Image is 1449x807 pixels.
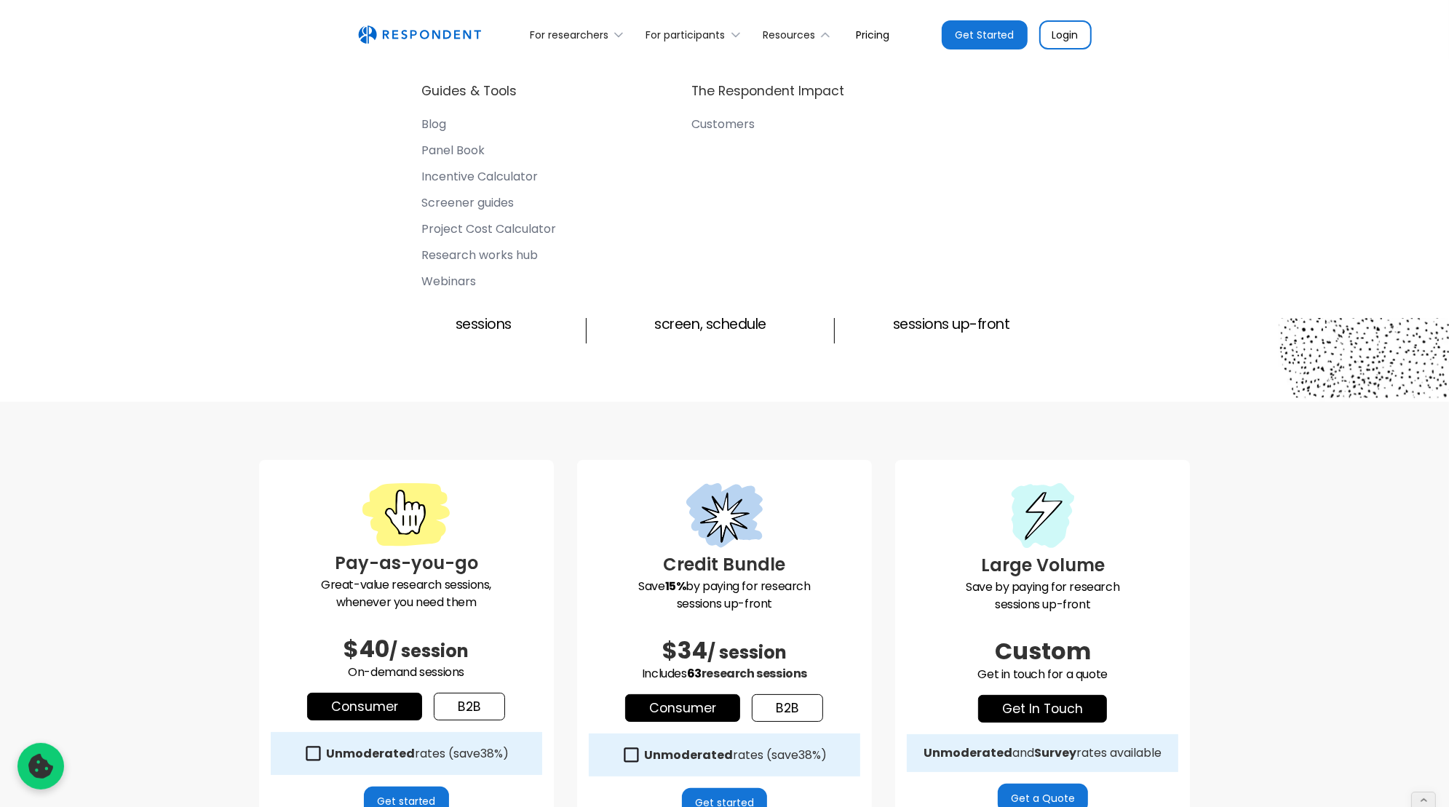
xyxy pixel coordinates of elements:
[707,640,787,664] span: / session
[434,693,505,720] a: b2b
[995,635,1091,667] span: Custom
[687,665,702,682] span: 63
[625,694,740,722] a: Consumer
[358,25,481,44] a: home
[907,552,1178,579] h3: Large Volume
[702,665,807,682] span: research sessions
[421,196,556,216] a: Screener guides
[589,665,860,683] p: Includes
[421,170,538,184] div: Incentive Calculator
[421,222,556,242] a: Project Cost Calculator
[421,248,556,269] a: Research works hub
[924,744,1012,761] strong: Unmoderated
[1039,20,1092,49] a: Login
[638,17,754,52] div: For participants
[1034,744,1076,761] strong: Survey
[326,747,509,761] div: rates (save )
[646,28,726,42] div: For participants
[644,747,733,763] strong: Unmoderated
[692,82,845,100] h4: The Respondent Impact
[907,579,1178,613] p: Save by paying for research sessions up-front
[421,248,538,263] div: Research works hub
[662,634,707,667] span: $34
[589,578,860,613] p: Save by paying for research sessions up-front
[421,170,556,190] a: Incentive Calculator
[665,578,686,595] strong: 15%
[844,17,901,52] a: Pricing
[421,196,514,210] div: Screener guides
[522,17,638,52] div: For researchers
[530,28,608,42] div: For researchers
[755,17,844,52] div: Resources
[421,117,446,132] div: Blog
[924,746,1162,760] div: and rates available
[389,639,469,663] span: / session
[421,82,517,100] h4: Guides & Tools
[644,748,827,763] div: rates (save )
[942,20,1028,49] a: Get Started
[307,693,422,720] a: Consumer
[344,632,389,665] span: $40
[271,664,542,681] p: On-demand sessions
[421,143,556,164] a: Panel Book
[326,745,415,762] strong: Unmoderated
[271,550,542,576] h3: Pay-as-you-go
[421,143,485,158] div: Panel Book
[358,25,481,44] img: Untitled UI logotext
[480,745,503,762] span: 38%
[798,747,821,763] span: 38%
[692,117,845,138] a: Customers
[421,274,556,295] a: Webinars
[421,117,556,138] a: Blog
[978,695,1107,723] a: get in touch
[589,552,860,578] h3: Credit Bundle
[692,117,755,132] div: Customers
[763,28,815,42] div: Resources
[271,576,542,611] p: Great-value research sessions, whenever you need them
[752,694,823,722] a: b2b
[421,222,556,236] div: Project Cost Calculator
[421,274,476,289] div: Webinars
[907,666,1178,683] p: Get in touch for a quote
